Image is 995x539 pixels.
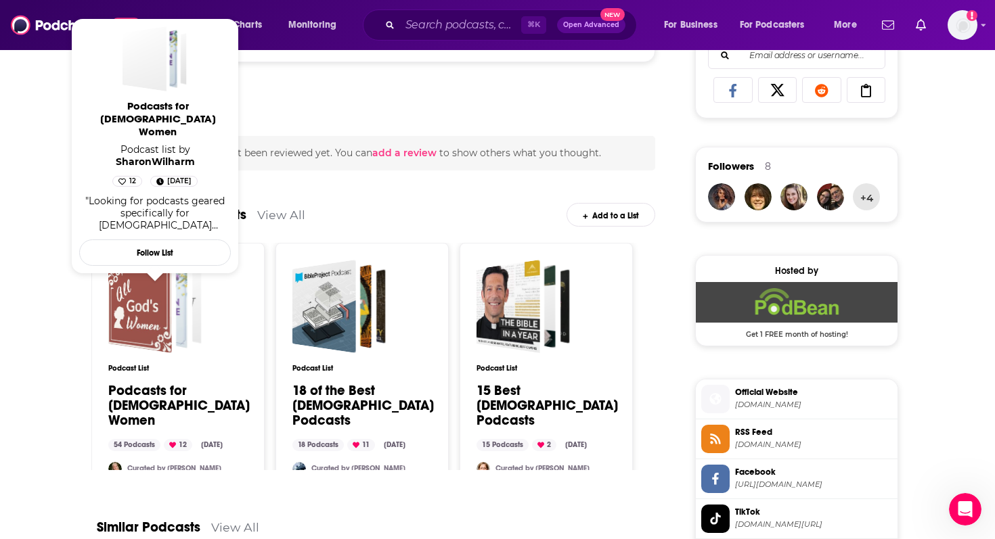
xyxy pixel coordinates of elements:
div: Add to a List [567,203,655,227]
a: Show notifications dropdown [910,14,931,37]
a: 15 Best Christian Podcasts [477,260,570,353]
input: Email address or username... [720,43,874,68]
div: 15 Podcasts [477,439,529,451]
img: SharonWilharm [108,462,122,475]
div: Search podcasts, credits, & more... [376,9,650,41]
a: Official Website[DOMAIN_NAME] [701,385,892,413]
button: Show profile menu [948,10,977,40]
a: Curated by [PERSON_NAME] [495,464,590,473]
div: [DATE] [378,439,411,451]
span: ⌘ K [521,16,546,34]
img: Morgandelisle [292,462,306,475]
a: Podcasts for [DEMOGRAPHIC_DATA] Women [82,99,234,143]
a: RSS Feed[DOMAIN_NAME] [701,425,892,453]
a: Curated by [PERSON_NAME] [127,464,221,473]
img: Podbean Deal: Get 1 FREE month of hosting! [696,282,898,323]
h3: Podcast List [108,364,250,373]
div: 18 Podcasts [292,439,344,451]
div: Hosted by [696,265,898,277]
a: Share on Facebook [713,77,753,103]
span: Open Advanced [563,22,619,28]
span: Charts [233,16,262,34]
img: GeminiQueen [708,183,735,210]
button: 12 Likes [112,176,142,187]
a: Show notifications dropdown [877,14,900,37]
a: Curated by [PERSON_NAME] [311,464,405,473]
span: Get 1 FREE month of hosting! [696,323,898,339]
img: lonnielovesjesus [817,183,844,210]
a: Podcasts for [DEMOGRAPHIC_DATA] Women [108,383,250,428]
span: More [834,16,857,34]
button: open menu [731,14,824,36]
div: [DATE] [560,439,592,451]
a: Podbean Deal: Get 1 FREE month of hosting! [696,282,898,337]
span: [DATE] [167,174,192,188]
span: New [600,8,625,21]
button: Follow List [79,239,231,266]
div: Search followers [708,42,885,69]
svg: Add a profile image [967,10,977,21]
div: 54 Podcasts [108,439,160,451]
input: Search podcasts, credits, & more... [400,14,521,36]
span: https://www.facebook.com/thedailygraceco [735,479,892,490]
a: Charts [224,14,270,36]
span: tiktok.com/@thedailygraceco [735,519,892,530]
a: SharonWilharm [116,156,195,168]
span: 12 [129,174,136,188]
h3: Podcast List [292,364,434,373]
a: Podcasts for Christian Women [108,260,202,353]
button: open menu [655,14,734,36]
span: "Looking for podcasts geared specifically for [DEMOGRAPHIC_DATA] women? Check these out. " [85,195,225,243]
span: Podcasts for [DEMOGRAPHIC_DATA] Women [82,99,234,138]
img: pbarker65_SC [745,183,772,210]
a: Facebook[URL][DOMAIN_NAME] [701,465,892,493]
img: breanna.groover [780,183,808,210]
a: Share on Reddit [802,77,841,103]
a: TikTok[DOMAIN_NAME][URL] [701,505,892,533]
a: Share on X/Twitter [758,77,797,103]
span: Podcast list by [79,143,231,168]
span: Logged in as torisims [948,10,977,40]
iframe: Intercom live chat [949,493,981,525]
button: open menu [824,14,874,36]
span: Monitoring [288,16,336,34]
span: Followers [708,160,754,172]
button: Open AdvancedNew [557,17,625,33]
img: User Profile [948,10,977,40]
span: Facebook [735,466,892,478]
span: feed.podbean.com [735,440,892,450]
a: 18 of the Best [DEMOGRAPHIC_DATA] Podcasts [292,383,434,428]
span: DailyGracePodcast.podbean.com [735,400,892,410]
a: 18 of the Best Christian Podcasts [292,260,386,353]
img: beatitudes [477,462,490,475]
span: RSS Feed [735,426,892,438]
button: open menu [279,14,354,36]
div: 11 [347,439,375,451]
span: For Business [664,16,717,34]
a: Copy Link [847,77,886,103]
img: Podchaser - Follow, Share and Rate Podcasts [11,12,141,38]
a: Sep 30th, 2024 [150,176,198,187]
div: [DATE] [196,439,228,451]
button: add a review [372,145,437,160]
button: +4 [853,183,880,210]
span: TikTok [735,506,892,518]
a: Podcasts for Christian Women [123,26,187,91]
h3: Podcast List [477,364,618,373]
div: 2 [532,439,556,451]
div: 8 [765,160,771,172]
div: 12 [164,439,192,451]
span: This podcast hasn't been reviewed yet. You can to show others what you thought. [151,147,601,159]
